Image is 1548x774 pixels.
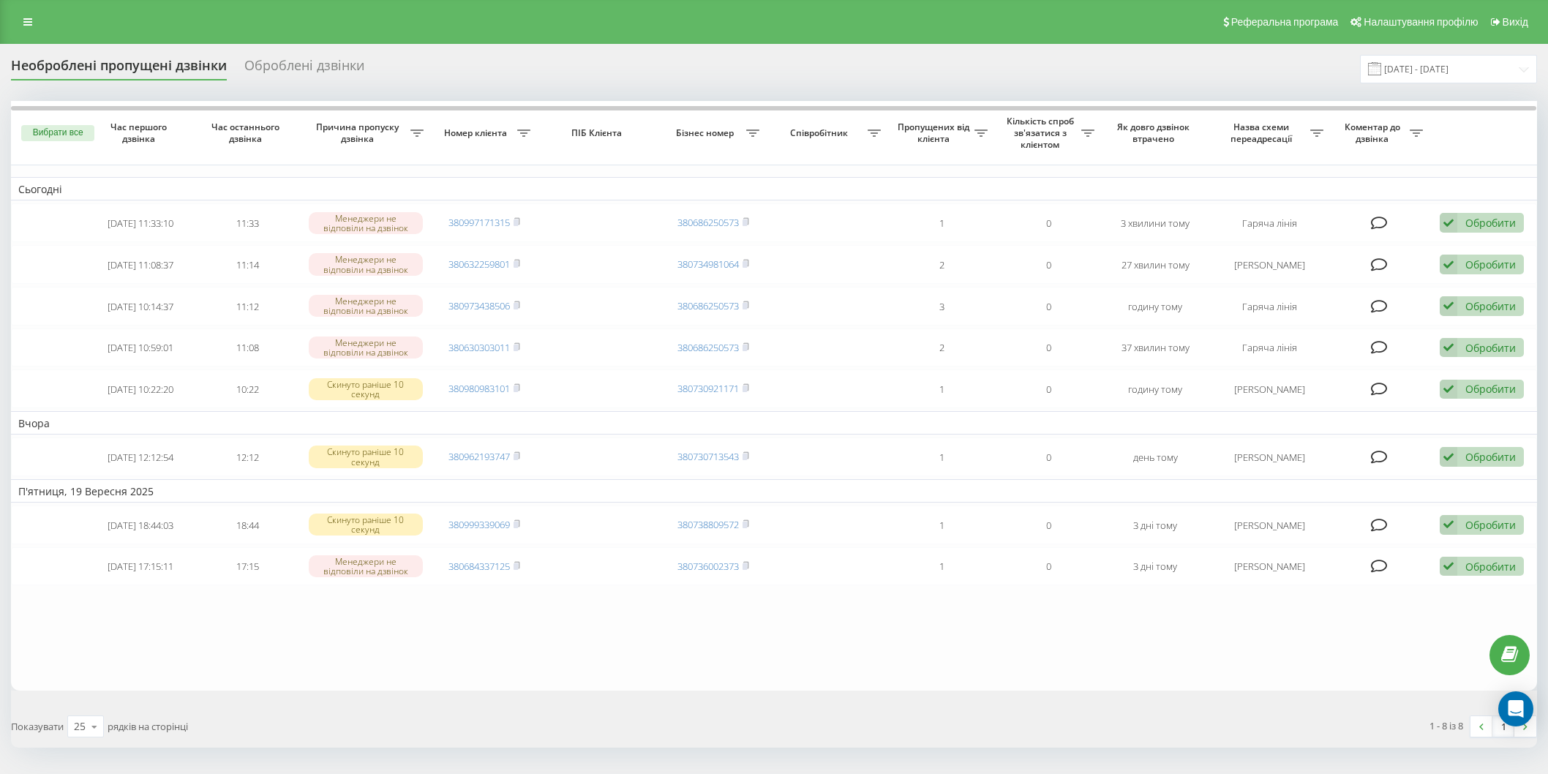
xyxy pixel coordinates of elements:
[1133,519,1177,532] font: 3 дні тому
[1231,16,1339,28] font: Реферальна програма
[1465,450,1516,464] font: Обробити
[1046,258,1051,271] font: 0
[1465,299,1516,313] font: Обробити
[11,720,64,733] font: Показувати
[1046,519,1051,532] font: 0
[677,258,739,271] a: 380734981064
[1046,383,1051,396] font: 0
[21,125,94,141] button: Вибрати все
[1121,341,1190,354] font: 37 хвилин тому
[236,451,259,464] font: 12:12
[323,212,408,234] font: Менеджери не відповіли на дзвінок
[677,341,739,354] a: 380686250573
[236,519,259,532] font: 18:44
[1007,115,1074,150] font: Кількість спроб зв'язатися з клієнтом
[448,258,510,271] a: 380632259801
[236,560,259,573] font: 17:15
[448,382,510,395] a: 380980983101
[323,337,408,358] font: Менеджери не відповіли на дзвінок
[1465,382,1516,396] font: Обробити
[448,450,510,463] a: 380962193747
[1234,383,1305,396] font: [PERSON_NAME]
[939,519,944,532] font: 1
[33,127,83,138] font: Вибрати все
[18,484,154,498] font: П'ятниця, 19 Вересня 2025
[1046,217,1051,230] font: 0
[1046,451,1051,464] font: 0
[1498,691,1533,726] div: Open Intercom Messenger
[676,127,734,139] font: Бізнес номер
[939,341,944,354] font: 2
[108,560,173,573] font: [DATE] 17:15:11
[110,121,167,145] font: Час першого дзвінка
[108,217,173,230] font: [DATE] 11:33:10
[677,299,739,312] a: 380686250573
[939,383,944,396] font: 1
[327,514,404,536] font: Скинуто раніше 10 секунд
[1133,560,1177,573] font: 3 дні тому
[316,121,399,145] font: Причина пропуску дзвінка
[327,378,404,400] font: Скинуто раніше 10 секунд
[677,518,739,531] a: 380738809572
[448,341,510,354] a: 380630303011
[1242,217,1297,230] font: Гаряча лінія
[790,127,848,139] font: Співробітник
[18,182,62,196] font: Сьогодні
[1234,519,1305,532] font: [PERSON_NAME]
[108,300,173,313] font: [DATE] 10:14:37
[677,450,739,463] a: 380730713543
[236,300,259,313] font: 11:12
[444,127,507,139] font: Номер клієнта
[939,258,944,271] font: 2
[677,216,739,229] font: 380686250573
[1465,560,1516,574] font: Обробити
[1364,16,1478,28] font: Налаштування профілю
[1121,258,1190,271] font: 27 хвилин тому
[1046,560,1051,573] font: 0
[1234,560,1305,573] font: [PERSON_NAME]
[1133,451,1178,464] font: день тому
[1242,300,1297,313] font: Гаряча лінія
[1128,300,1182,313] font: годину тому
[1230,121,1292,145] font: Назва схеми переадресації
[236,341,259,354] font: 11:08
[448,518,510,531] a: 380999339069
[1465,341,1516,355] font: Обробити
[677,560,739,573] a: 380736002373
[323,295,408,317] font: Менеджери не відповіли на дзвінок
[677,382,739,395] a: 380730921171
[898,121,969,145] font: Пропущених від клієнта
[1117,121,1190,145] font: Як довго дзвінок втрачено
[74,719,86,733] font: 25
[448,299,510,312] a: 380973438506
[323,253,408,275] font: Менеджери не відповіли на дзвінок
[108,519,173,532] font: [DATE] 18:44:03
[1429,719,1463,732] font: 1 - 8 із 8
[939,560,944,573] font: 1
[108,720,188,733] font: рядків на сторінці
[939,451,944,464] font: 1
[108,451,173,464] font: [DATE] 12:12:54
[1501,720,1506,733] font: 1
[236,217,259,230] font: 11:33
[448,216,510,229] a: 380997171315
[1503,16,1528,28] font: Вихід
[1121,217,1190,230] font: 3 хвилини тому
[1465,216,1516,230] font: Обробити
[448,560,510,573] a: 380684337125
[1128,383,1182,396] font: годину тому
[1345,121,1400,145] font: Коментар до дзвінка
[108,341,173,354] font: [DATE] 10:59:01
[18,416,50,430] font: Вчора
